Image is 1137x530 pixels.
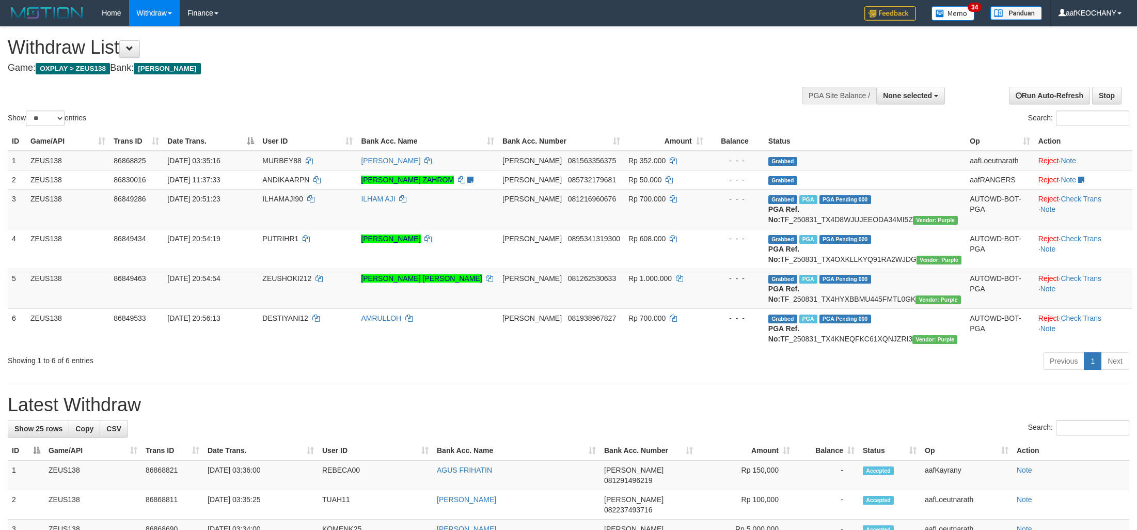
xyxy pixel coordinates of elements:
[966,308,1034,348] td: AUTOWD-BOT-PGA
[794,441,859,460] th: Balance: activate to sort column ascending
[203,441,318,460] th: Date Trans.: activate to sort column ascending
[1034,151,1132,170] td: ·
[876,87,945,104] button: None selected
[1061,314,1101,322] a: Check Trans
[26,308,109,348] td: ZEUS138
[1061,274,1101,283] a: Check Trans
[203,460,318,490] td: [DATE] 03:36:00
[1034,229,1132,269] td: · ·
[628,274,672,283] span: Rp 1.000.000
[8,351,466,366] div: Showing 1 to 6 of 6 entries
[8,189,26,229] td: 3
[114,195,146,203] span: 86849286
[712,313,760,323] div: - - -
[768,324,799,343] b: PGA Ref. No:
[1038,176,1059,184] a: Reject
[1061,235,1101,243] a: Check Trans
[262,314,308,322] span: DESTIYANI12
[8,460,44,490] td: 1
[141,460,203,490] td: 86868821
[921,441,1013,460] th: Op: activate to sort column ascending
[8,308,26,348] td: 6
[799,195,817,204] span: Marked by aafRornrotha
[628,314,666,322] span: Rp 700.000
[768,245,799,263] b: PGA Ref. No:
[917,256,961,264] span: Vendor URL: https://trx4.1velocity.biz
[114,235,146,243] span: 86849434
[1056,420,1129,435] input: Search:
[8,151,26,170] td: 1
[141,441,203,460] th: Trans ID: activate to sort column ascending
[1040,285,1056,293] a: Note
[1038,314,1059,322] a: Reject
[568,274,616,283] span: Copy 081262530633 to clipboard
[794,490,859,520] td: -
[1101,352,1129,370] a: Next
[819,195,871,204] span: PGA Pending
[8,229,26,269] td: 4
[502,235,562,243] span: [PERSON_NAME]
[318,441,433,460] th: User ID: activate to sort column ascending
[624,132,707,151] th: Amount: activate to sort column ascending
[802,87,876,104] div: PGA Site Balance /
[768,315,797,323] span: Grabbed
[768,195,797,204] span: Grabbed
[966,269,1034,308] td: AUTOWD-BOT-PGA
[913,216,958,225] span: Vendor URL: https://trx4.1velocity.biz
[768,235,797,244] span: Grabbed
[799,315,817,323] span: Marked by aafRornrotha
[697,441,794,460] th: Amount: activate to sort column ascending
[8,111,86,126] label: Show entries
[1017,495,1032,504] a: Note
[262,274,311,283] span: ZEUSHOKI212
[167,176,220,184] span: [DATE] 11:37:33
[921,490,1013,520] td: aafLoeutnarath
[794,460,859,490] td: -
[1013,441,1129,460] th: Action
[8,63,748,73] h4: Game: Bank:
[819,315,871,323] span: PGA Pending
[764,308,966,348] td: TF_250831_TX4KNEQFKC61XQNJZRI3
[203,490,318,520] td: [DATE] 03:35:25
[1040,324,1056,333] a: Note
[262,235,298,243] span: PUTRIHR1
[707,132,764,151] th: Balance
[819,235,871,244] span: PGA Pending
[1038,195,1059,203] a: Reject
[1034,308,1132,348] td: · ·
[1061,157,1076,165] a: Note
[859,441,921,460] th: Status: activate to sort column ascending
[114,157,146,165] span: 86868825
[36,63,110,74] span: OXPLAY > ZEUS138
[697,490,794,520] td: Rp 100,000
[498,132,624,151] th: Bank Acc. Number: activate to sort column ascending
[768,176,797,185] span: Grabbed
[768,285,799,303] b: PGA Ref. No:
[167,195,220,203] span: [DATE] 20:51:23
[966,132,1034,151] th: Op: activate to sort column ascending
[604,476,652,485] span: Copy 081291496219 to clipboard
[697,460,794,490] td: Rp 150,000
[167,157,220,165] span: [DATE] 03:35:16
[8,269,26,308] td: 5
[819,275,871,284] span: PGA Pending
[568,314,616,322] span: Copy 081938967827 to clipboard
[604,466,664,474] span: [PERSON_NAME]
[863,466,894,475] span: Accepted
[8,132,26,151] th: ID
[26,229,109,269] td: ZEUS138
[1061,176,1076,184] a: Note
[502,314,562,322] span: [PERSON_NAME]
[502,195,562,203] span: [PERSON_NAME]
[100,420,128,438] a: CSV
[8,441,44,460] th: ID: activate to sort column descending
[262,176,309,184] span: ANDIKAARPN
[44,460,141,490] td: ZEUS138
[106,425,121,433] span: CSV
[8,37,748,58] h1: Withdraw List
[361,274,482,283] a: [PERSON_NAME] [PERSON_NAME]
[600,441,697,460] th: Bank Acc. Number: activate to sort column ascending
[14,425,62,433] span: Show 25 rows
[361,314,401,322] a: AMRULLOH
[568,195,616,203] span: Copy 081216960676 to clipboard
